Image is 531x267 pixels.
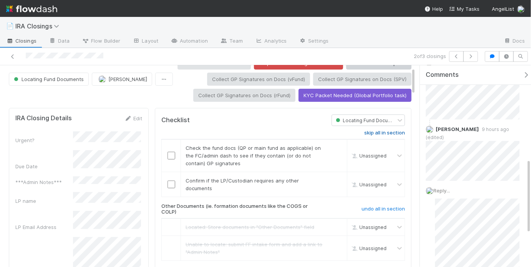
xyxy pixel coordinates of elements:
[108,76,147,82] span: [PERSON_NAME]
[9,73,89,86] button: Locating Fund Documents
[15,163,73,170] div: Due Date
[313,73,412,86] button: Collect GP Signatures on Docs (SPV)
[161,116,190,124] h5: Checklist
[124,115,142,121] a: Edit
[498,35,531,48] a: Docs
[6,23,14,29] span: 📄
[6,2,57,15] img: logo-inverted-e16ddd16eac7371096b0.svg
[362,206,405,212] h6: undo all in section
[350,153,387,158] span: Unassigned
[92,73,152,86] button: [PERSON_NAME]
[214,35,249,48] a: Team
[364,130,405,139] a: skip all in section
[186,241,322,255] span: Unable to locate: submit FF intake form and add a link to "Admin Notes"
[414,52,446,60] span: 2 of 3 closings
[362,206,405,215] a: undo all in section
[164,35,214,48] a: Automation
[350,181,387,187] span: Unassigned
[186,224,314,230] span: Located: Store documents in "Other Documents" field
[364,130,405,136] h6: skip all in section
[98,75,106,83] img: avatar_768cd48b-9260-4103-b3ef-328172ae0546.png
[426,126,509,140] span: 9 hours ago (edited)
[426,71,459,79] span: Comments
[193,89,295,102] button: Collect GP Signatures on Docs (rFund)
[426,187,433,195] img: avatar_768cd48b-9260-4103-b3ef-328172ae0546.png
[436,126,479,132] span: [PERSON_NAME]
[425,5,443,13] div: Help
[43,35,76,48] a: Data
[186,177,299,191] span: Confirm if the LP/Custodian requires any other documents
[350,245,387,251] span: Unassigned
[161,203,320,215] h6: Other Documents (ie. formation documents like the COGS or COLP)
[12,76,84,82] span: Locating Fund Documents
[334,118,402,123] span: Locating Fund Documents
[299,89,412,102] button: KYC Packet Needed (Global Portfolio task)
[6,37,37,45] span: Closings
[517,5,525,13] img: avatar_768cd48b-9260-4103-b3ef-328172ae0546.png
[15,114,72,122] h5: IRA Closing Details
[449,6,480,12] span: My Tasks
[15,136,73,144] div: Urgent?
[293,35,335,48] a: Settings
[207,73,310,86] button: Collect GP Signatures on Docs (vFund)
[492,6,514,12] span: AngelList
[350,224,387,230] span: Unassigned
[15,223,73,231] div: LP Email Address
[15,197,73,205] div: LP name
[126,35,164,48] a: Layout
[15,22,63,30] span: IRA Closings
[433,187,450,194] span: Reply...
[76,35,126,48] a: Flow Builder
[249,35,293,48] a: Analytics
[449,5,480,13] a: My Tasks
[426,126,433,133] img: avatar_9d20afb4-344c-4512-8880-fee77f5fe71b.png
[82,37,120,45] span: Flow Builder
[186,145,321,166] span: Check the fund docs (QP or main fund as applicable) on the FC/admin dash to see if they contain (...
